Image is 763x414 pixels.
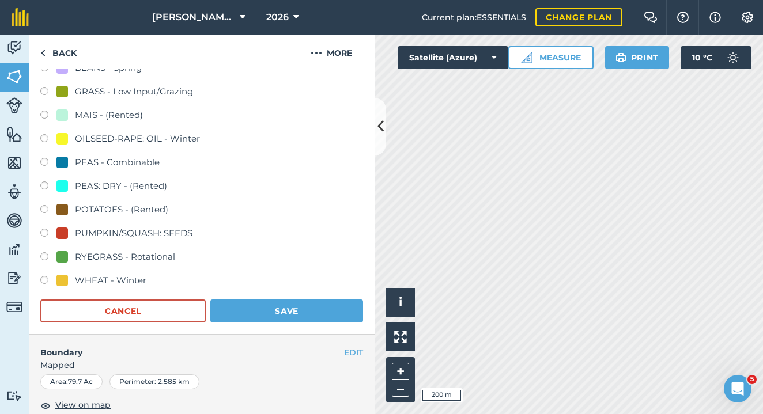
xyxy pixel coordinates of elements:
[692,46,712,69] span: 10 ° C
[535,8,622,26] a: Change plan
[6,97,22,113] img: svg+xml;base64,PD94bWwgdmVyc2lvbj0iMS4wIiBlbmNvZGluZz0idXRmLTgiPz4KPCEtLSBHZW5lcmF0b3I6IEFkb2JlIE...
[399,295,402,309] span: i
[398,46,508,69] button: Satellite (Azure)
[508,46,594,69] button: Measure
[392,380,409,397] button: –
[55,398,111,411] span: View on map
[6,183,22,200] img: svg+xml;base64,PD94bWwgdmVyc2lvbj0iMS4wIiBlbmNvZGluZz0idXRmLTgiPz4KPCEtLSBHZW5lcmF0b3I6IEFkb2JlIE...
[6,241,22,258] img: svg+xml;base64,PD94bWwgdmVyc2lvbj0iMS4wIiBlbmNvZGluZz0idXRmLTgiPz4KPCEtLSBHZW5lcmF0b3I6IEFkb2JlIE...
[615,51,626,64] img: svg+xml;base64,PHN2ZyB4bWxucz0iaHR0cDovL3d3dy53My5vcmcvMjAwMC9zdmciIHdpZHRoPSIxOSIgaGVpZ2h0PSIyNC...
[109,374,199,389] div: Perimeter : 2.585 km
[75,132,200,146] div: OILSEED-RAPE: OIL - Winter
[40,299,206,322] button: Cancel
[40,398,51,412] img: svg+xml;base64,PHN2ZyB4bWxucz0iaHR0cDovL3d3dy53My5vcmcvMjAwMC9zdmciIHdpZHRoPSIxOCIgaGVpZ2h0PSIyNC...
[75,226,192,240] div: PUMPKIN/SQUASH: SEEDS
[75,203,168,217] div: POTATOES - (Rented)
[75,179,167,193] div: PEAS: DRY - (Rented)
[40,398,111,412] button: View on map
[29,359,375,371] span: Mapped
[422,11,526,24] span: Current plan : ESSENTIALS
[12,8,29,26] img: fieldmargin Logo
[6,68,22,85] img: svg+xml;base64,PHN2ZyB4bWxucz0iaHR0cDovL3d3dy53My5vcmcvMjAwMC9zdmciIHdpZHRoPSI1NiIgaGVpZ2h0PSI2MC...
[6,154,22,172] img: svg+xml;base64,PHN2ZyB4bWxucz0iaHR0cDovL3d3dy53My5vcmcvMjAwMC9zdmciIHdpZHRoPSI1NiIgaGVpZ2h0PSI2MC...
[210,299,363,322] button: Save
[6,39,22,56] img: svg+xml;base64,PD94bWwgdmVyc2lvbj0iMS4wIiBlbmNvZGluZz0idXRmLTgiPz4KPCEtLSBHZW5lcmF0b3I6IEFkb2JlIE...
[6,390,22,401] img: svg+xml;base64,PD94bWwgdmVyc2lvbj0iMS4wIiBlbmNvZGluZz0idXRmLTgiPz4KPCEtLSBHZW5lcmF0b3I6IEFkb2JlIE...
[40,46,46,60] img: svg+xml;base64,PHN2ZyB4bWxucz0iaHR0cDovL3d3dy53My5vcmcvMjAwMC9zdmciIHdpZHRoPSI5IiBoZWlnaHQ9IjI0Ii...
[722,46,745,69] img: svg+xml;base64,PD94bWwgdmVyc2lvbj0iMS4wIiBlbmNvZGluZz0idXRmLTgiPz4KPCEtLSBHZW5lcmF0b3I6IEFkb2JlIE...
[6,269,22,287] img: svg+xml;base64,PD94bWwgdmVyc2lvbj0iMS4wIiBlbmNvZGluZz0idXRmLTgiPz4KPCEtLSBHZW5lcmF0b3I6IEFkb2JlIE...
[75,155,160,169] div: PEAS - Combinable
[709,10,721,24] img: svg+xml;base64,PHN2ZyB4bWxucz0iaHR0cDovL3d3dy53My5vcmcvMjAwMC9zdmciIHdpZHRoPSIxNyIgaGVpZ2h0PSIxNy...
[681,46,751,69] button: 10 °C
[152,10,235,24] span: [PERSON_NAME] Farm Partnership
[266,10,289,24] span: 2026
[676,12,690,23] img: A question mark icon
[75,85,193,98] div: GRASS - Low Input/Grazing
[6,212,22,229] img: svg+xml;base64,PD94bWwgdmVyc2lvbj0iMS4wIiBlbmNvZGluZz0idXRmLTgiPz4KPCEtLSBHZW5lcmF0b3I6IEFkb2JlIE...
[386,288,415,317] button: i
[75,274,146,287] div: WHEAT - Winter
[741,12,754,23] img: A cog icon
[29,35,88,69] a: Back
[521,52,532,63] img: Ruler icon
[29,335,344,359] h4: Boundary
[724,375,751,402] iframe: Intercom live chat
[6,299,22,315] img: svg+xml;base64,PD94bWwgdmVyc2lvbj0iMS4wIiBlbmNvZGluZz0idXRmLTgiPz4KPCEtLSBHZW5lcmF0b3I6IEFkb2JlIE...
[311,46,322,60] img: svg+xml;base64,PHN2ZyB4bWxucz0iaHR0cDovL3d3dy53My5vcmcvMjAwMC9zdmciIHdpZHRoPSIyMCIgaGVpZ2h0PSIyNC...
[394,331,407,343] img: Four arrows, one pointing top left, one top right, one bottom right and the last bottom left
[644,12,658,23] img: Two speech bubbles overlapping with the left bubble in the forefront
[75,108,143,122] div: MAIS - (Rented)
[288,35,375,69] button: More
[605,46,670,69] button: Print
[75,250,175,264] div: RYEGRASS - Rotational
[747,375,757,384] span: 5
[344,346,363,359] button: EDIT
[6,126,22,143] img: svg+xml;base64,PHN2ZyB4bWxucz0iaHR0cDovL3d3dy53My5vcmcvMjAwMC9zdmciIHdpZHRoPSI1NiIgaGVpZ2h0PSI2MC...
[392,363,409,380] button: +
[40,374,103,389] div: Area : 79.7 Ac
